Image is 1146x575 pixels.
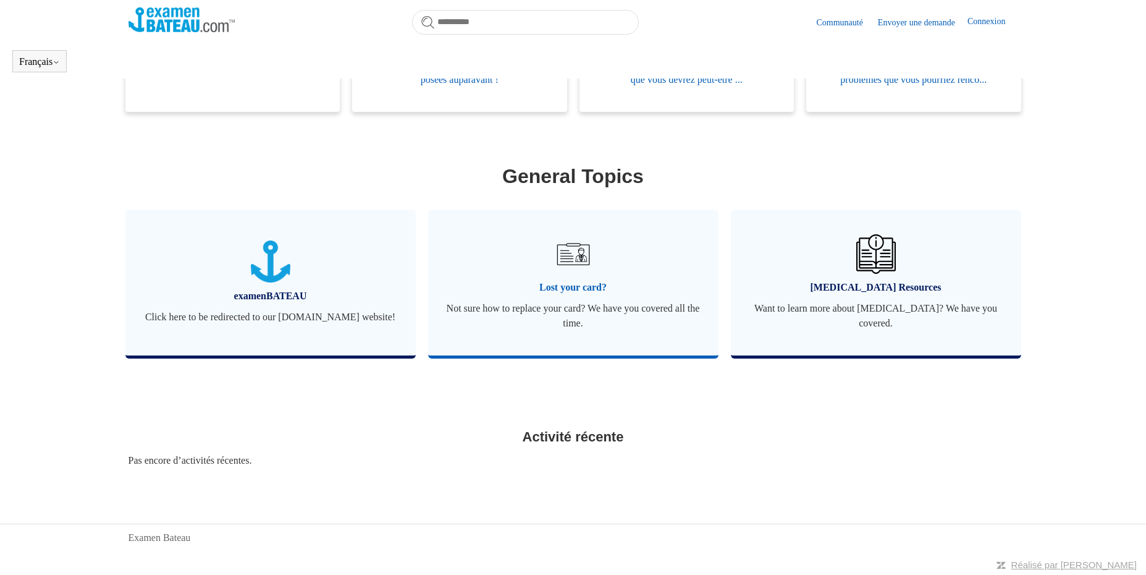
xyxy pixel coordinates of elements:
a: Lost your card? Not sure how to replace your card? We have you covered all the time. [428,210,718,356]
img: 01JHREV2E6NG3DHE8VTG8QH796 [856,234,896,274]
a: Communauté [816,16,875,29]
span: Click here to be redirected to our [DOMAIN_NAME] website! [144,310,397,325]
img: 01JTNN85WSQ5FQ6HNXPDSZ7SRA [251,241,290,283]
span: Lost your card? [447,280,700,295]
a: [MEDICAL_DATA] Resources Want to learn more about [MEDICAL_DATA]? We have you covered. [731,210,1021,356]
img: Page d’accueil du Centre d’aide Examen Bateau [129,7,235,32]
h2: Activité récente [129,427,1018,447]
a: Réalisé par [PERSON_NAME] [1011,560,1137,570]
span: Not sure how to replace your card? We have you covered all the time. [447,301,700,331]
button: Français [19,56,60,67]
a: Connexion [967,15,1017,30]
h1: General Topics [129,161,1018,191]
img: 01JRG6G4NA4NJ1BVG8MJM761YH [551,232,594,276]
a: Envoyer une demande [878,16,967,29]
a: Examen Bateau [129,530,191,545]
span: Want to learn more about [MEDICAL_DATA]? We have you covered. [749,301,1003,331]
input: Rechercher [412,10,639,35]
span: examenBATEAU [144,289,397,304]
a: examenBATEAU Click here to be redirected to our [DOMAIN_NAME] website! [125,210,416,356]
div: Pas encore d’activités récentes. [129,453,1018,468]
span: [MEDICAL_DATA] Resources [749,280,1003,295]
